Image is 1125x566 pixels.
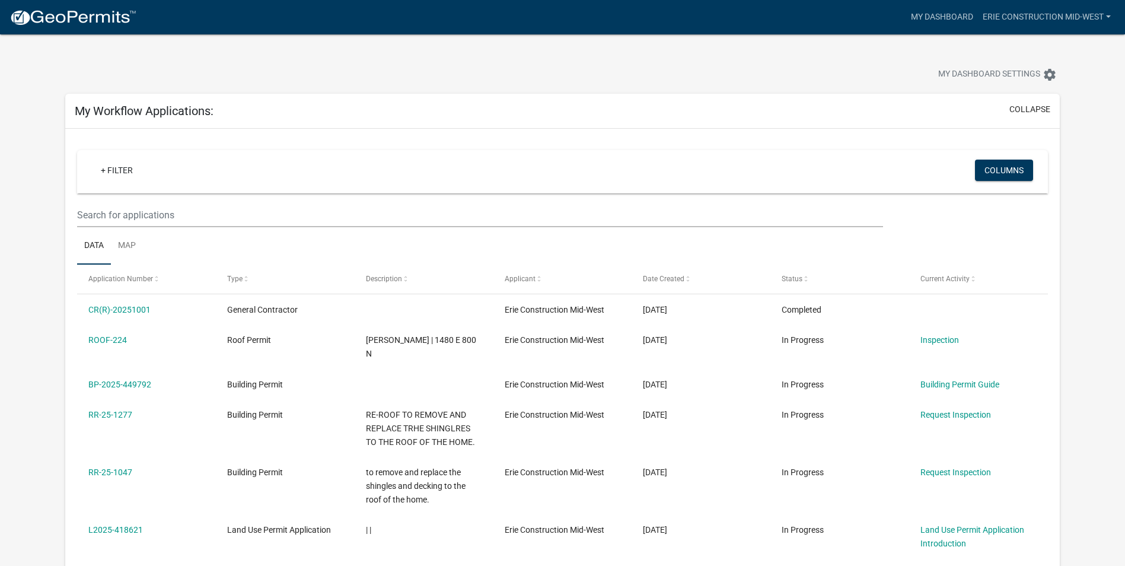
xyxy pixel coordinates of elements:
[505,305,604,314] span: Erie Construction Mid-West
[88,468,132,477] a: RR-25-1047
[227,468,283,477] span: Building Permit
[227,525,331,535] span: Land Use Permit Application
[782,468,824,477] span: In Progress
[782,525,824,535] span: In Progress
[770,265,909,293] datatable-header-cell: Status
[227,275,243,283] span: Type
[227,380,283,389] span: Building Permit
[782,335,824,345] span: In Progress
[1009,103,1050,116] button: collapse
[909,265,1048,293] datatable-header-cell: Current Activity
[782,275,802,283] span: Status
[975,160,1033,181] button: Columns
[88,305,151,314] a: CR(R)-20251001
[505,335,604,345] span: Erie Construction Mid-West
[920,275,970,283] span: Current Activity
[77,227,111,265] a: Data
[643,380,667,389] span: 07/15/2025
[366,525,371,535] span: | |
[216,265,355,293] datatable-header-cell: Type
[88,410,132,419] a: RR-25-1277
[920,380,999,389] a: Building Permit Guide
[88,335,127,345] a: ROOF-224
[782,380,824,389] span: In Progress
[920,335,959,345] a: Inspection
[643,335,667,345] span: 07/28/2025
[643,275,684,283] span: Date Created
[1043,68,1057,82] i: settings
[227,305,298,314] span: General Contractor
[920,410,991,419] a: Request Inspection
[929,63,1066,86] button: My Dashboard Settingssettings
[505,525,604,535] span: Erie Construction Mid-West
[632,265,770,293] datatable-header-cell: Date Created
[366,275,402,283] span: Description
[920,525,1024,548] a: Land Use Permit Application Introduction
[366,410,475,447] span: RE-ROOF TO REMOVE AND REPLACE TRHE SHINGLRES TO THE ROOF OF THE HOME.
[355,265,493,293] datatable-header-cell: Description
[91,160,142,181] a: + Filter
[505,468,604,477] span: Erie Construction Mid-West
[88,275,153,283] span: Application Number
[75,104,213,118] h5: My Workflow Applications:
[366,468,466,504] span: to remove and replace the shingles and decking to the roof of the home.
[505,275,536,283] span: Applicant
[88,525,143,535] a: L2025-418621
[782,410,824,419] span: In Progress
[643,468,667,477] span: 06/17/2025
[505,380,604,389] span: Erie Construction Mid-West
[643,525,667,535] span: 05/09/2025
[920,468,991,477] a: Request Inspection
[493,265,632,293] datatable-header-cell: Applicant
[505,410,604,419] span: Erie Construction Mid-West
[77,203,883,227] input: Search for applications
[77,265,216,293] datatable-header-cell: Application Number
[978,6,1116,28] a: Erie Construction Mid-West
[88,380,151,389] a: BP-2025-449792
[366,335,476,358] span: JEFFREY ESTES | 1480 E 800 N
[227,335,271,345] span: Roof Permit
[906,6,978,28] a: My Dashboard
[938,68,1040,82] span: My Dashboard Settings
[111,227,143,265] a: Map
[227,410,283,419] span: Building Permit
[643,305,667,314] span: 08/20/2025
[643,410,667,419] span: 07/14/2025
[782,305,821,314] span: Completed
